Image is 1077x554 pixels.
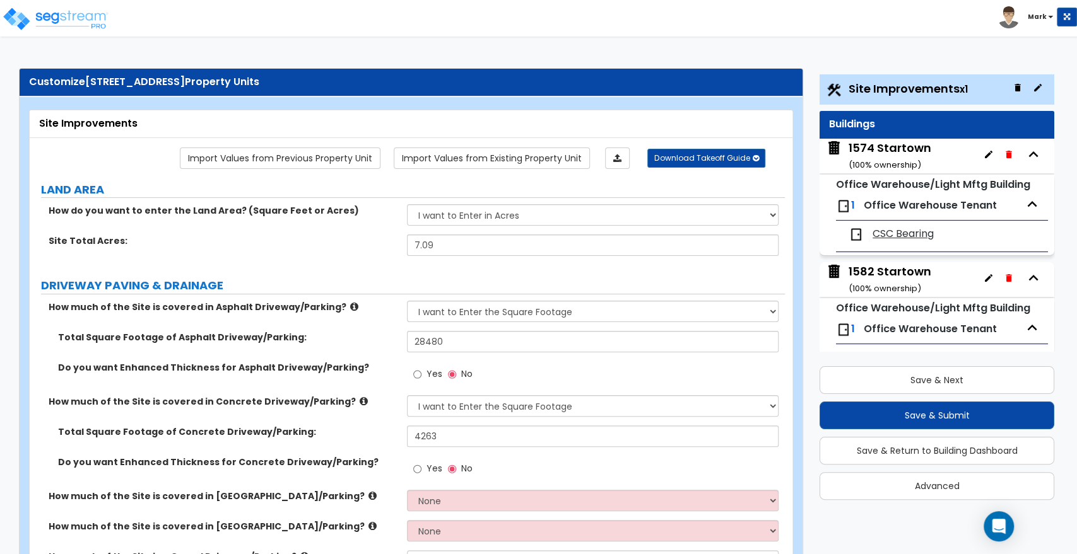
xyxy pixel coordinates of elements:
[984,511,1014,541] div: Open Intercom Messenger
[49,490,397,502] label: How much of the Site is covered in [GEOGRAPHIC_DATA]/Parking?
[58,456,397,468] label: Do you want Enhanced Thickness for Concrete Driveway/Parking?
[849,159,921,171] small: ( 100 % ownership)
[826,140,842,156] img: building.svg
[654,153,750,163] span: Download Takeoff Guide
[998,6,1020,28] img: avatar.png
[49,301,397,313] label: How much of the Site is covered in Asphalt Driveway/Parking?
[49,234,397,247] label: Site Total Acres:
[85,74,185,89] span: [STREET_ADDRESS]
[49,204,397,217] label: How do you want to enter the Land Area? (Square Feet or Acres)
[849,282,921,294] small: ( 100 % ownership)
[461,367,472,380] span: No
[39,117,783,131] div: Site Improvements
[58,361,397,374] label: Do you want Enhanced Thickness for Asphalt Driveway/Parking?
[413,462,421,476] input: Yes
[426,462,442,475] span: Yes
[820,366,1054,394] button: Save & Next
[836,177,1030,192] small: Office Warehouse/Light Mftg Building
[820,401,1054,429] button: Save & Submit
[368,521,377,531] i: click for more info!
[873,227,934,241] span: CSC Bearing
[849,263,931,296] div: 1582 Startown
[350,302,358,311] i: click for more info!
[2,6,109,32] img: logo_pro_r.png
[29,75,793,89] div: Customize Property Units
[58,331,397,343] label: Total Square Footage of Asphalt Driveway/Parking:
[41,277,785,294] label: DRIVEWAY PAVING & DRAINAGE
[849,227,864,242] img: door.png
[448,367,456,381] input: No
[448,462,456,476] input: No
[836,199,851,214] img: door.png
[820,437,1054,465] button: Save & Return to Building Dashboard
[1028,12,1047,21] b: Mark
[836,322,851,337] img: door.png
[864,198,997,212] span: Office Warehouse Tenant
[849,350,864,366] img: door.png
[49,520,397,533] label: How much of the Site is covered in [GEOGRAPHIC_DATA]/Parking?
[394,147,590,169] a: Import the dynamic attribute values from existing properties.
[960,83,968,96] small: x1
[180,147,380,169] a: Import the dynamic attribute values from previous properties.
[49,395,397,408] label: How much of the Site is covered in Concrete Driveway/Parking?
[873,350,908,365] span: LeeBoy
[41,182,785,198] label: LAND AREA
[826,140,931,172] span: 1574 Startown
[605,147,630,169] a: Import the dynamic attributes value through Excel sheet
[426,367,442,380] span: Yes
[461,462,472,475] span: No
[836,301,1030,315] small: Office Warehouse/Light Mftg Building
[413,367,421,381] input: Yes
[820,472,1054,500] button: Advanced
[851,198,855,212] span: 1
[864,321,997,336] span: Office Warehouse Tenant
[829,117,1045,132] div: Buildings
[826,263,931,296] span: 1582 Startown
[368,491,377,500] i: click for more info!
[849,81,968,96] span: Site Improvements
[849,140,931,172] div: 1574 Startown
[647,149,765,168] button: Download Takeoff Guide
[58,425,397,438] label: Total Square Footage of Concrete Driveway/Parking:
[826,82,842,98] img: Construction.png
[826,263,842,280] img: building.svg
[851,321,855,336] span: 1
[360,396,368,406] i: click for more info!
